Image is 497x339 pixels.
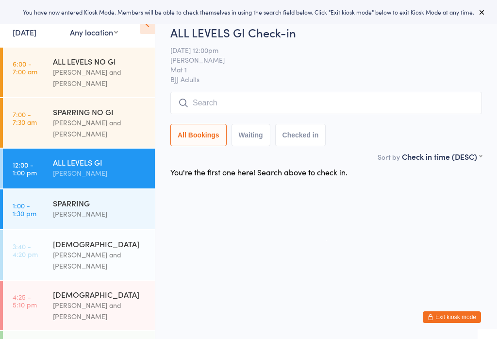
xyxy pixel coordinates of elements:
[170,45,467,55] span: [DATE] 12:00pm
[53,106,147,117] div: SPARRING NO GI
[13,110,37,126] time: 7:00 - 7:30 am
[53,289,147,300] div: [DEMOGRAPHIC_DATA]
[53,168,147,179] div: [PERSON_NAME]
[13,60,37,75] time: 6:00 - 7:00 am
[170,124,227,146] button: All Bookings
[53,238,147,249] div: [DEMOGRAPHIC_DATA]
[423,311,481,323] button: Exit kiosk mode
[402,151,482,162] div: Check in time (DESC)
[170,55,467,65] span: [PERSON_NAME]
[53,56,147,67] div: ALL LEVELS NO GI
[53,157,147,168] div: ALL LEVELS GI
[53,67,147,89] div: [PERSON_NAME] and [PERSON_NAME]
[13,242,38,258] time: 3:40 - 4:20 pm
[70,27,118,37] div: Any location
[3,98,155,148] a: 7:00 -7:30 amSPARRING NO GI[PERSON_NAME] and [PERSON_NAME]
[378,152,400,162] label: Sort by
[53,117,147,139] div: [PERSON_NAME] and [PERSON_NAME]
[232,124,270,146] button: Waiting
[53,208,147,220] div: [PERSON_NAME]
[170,65,467,74] span: Mat 1
[170,167,348,177] div: You're the first one here! Search above to check in.
[53,198,147,208] div: SPARRING
[3,189,155,229] a: 1:00 -1:30 pmSPARRING[PERSON_NAME]
[13,202,36,217] time: 1:00 - 1:30 pm
[170,74,482,84] span: BJJ Adults
[13,293,37,308] time: 4:25 - 5:10 pm
[170,24,482,40] h2: ALL LEVELS GI Check-in
[53,300,147,322] div: [PERSON_NAME] and [PERSON_NAME]
[13,161,37,176] time: 12:00 - 1:00 pm
[3,149,155,188] a: 12:00 -1:00 pmALL LEVELS GI[PERSON_NAME]
[170,92,482,114] input: Search
[3,48,155,97] a: 6:00 -7:00 amALL LEVELS NO GI[PERSON_NAME] and [PERSON_NAME]
[3,230,155,280] a: 3:40 -4:20 pm[DEMOGRAPHIC_DATA][PERSON_NAME] and [PERSON_NAME]
[275,124,326,146] button: Checked in
[53,249,147,271] div: [PERSON_NAME] and [PERSON_NAME]
[16,8,481,16] div: You have now entered Kiosk Mode. Members will be able to check themselves in using the search fie...
[3,281,155,330] a: 4:25 -5:10 pm[DEMOGRAPHIC_DATA][PERSON_NAME] and [PERSON_NAME]
[13,27,36,37] a: [DATE]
